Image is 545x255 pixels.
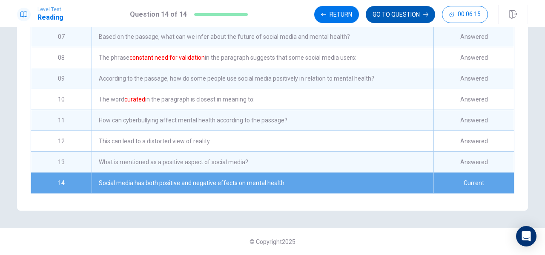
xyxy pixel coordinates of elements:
[92,131,433,151] div: This can lead to a distorted view of reality.
[124,96,145,103] font: curated
[31,152,92,172] div: 13
[516,226,536,246] div: Open Intercom Messenger
[458,11,481,18] span: 00:06:15
[366,6,435,23] button: GO TO QUESTION
[314,6,359,23] button: Return
[250,238,295,245] span: © Copyright 2025
[92,110,433,130] div: How can cyberbullying affect mental health according to the passage?
[433,110,514,130] div: Answered
[433,89,514,110] div: Answered
[92,89,433,110] div: The word in the paragraph is closest in meaning to:
[31,131,92,151] div: 12
[31,89,92,110] div: 10
[92,26,433,47] div: Based on the passage, what can we infer about the future of social media and mental health?
[129,54,205,61] font: constant need for validation
[433,68,514,89] div: Answered
[433,26,514,47] div: Answered
[31,47,92,68] div: 08
[130,9,187,20] h1: Question 14 of 14
[37,12,63,23] h1: Reading
[31,26,92,47] div: 07
[433,152,514,172] div: Answered
[31,173,92,193] div: 14
[433,47,514,68] div: Answered
[92,173,433,193] div: Social media has both positive and negative effects on mental health.
[31,110,92,130] div: 11
[442,6,488,23] button: 00:06:15
[433,173,514,193] div: Current
[92,152,433,172] div: What is mentioned as a positive aspect of social media?
[433,131,514,151] div: Answered
[37,6,63,12] span: Level Test
[31,68,92,89] div: 09
[92,47,433,68] div: The phrase in the paragraph suggests that some social media users:
[92,68,433,89] div: According to the passage, how do some people use social media positively in relation to mental he...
